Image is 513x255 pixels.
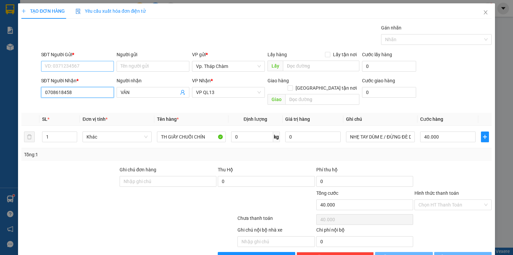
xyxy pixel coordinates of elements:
input: Ghi Chú [346,132,415,142]
div: SĐT Người Gửi [41,51,114,58]
th: Ghi chú [343,113,417,126]
input: VD: Bàn, Ghế [157,132,226,142]
span: Giao hàng [268,78,289,83]
span: VP Nhận [192,78,211,83]
div: Phí thu hộ [316,166,413,176]
span: VP QL13 [196,87,261,97]
input: Dọc đường [285,94,359,105]
span: Vp. Tháp Chàm [196,61,261,71]
input: Dọc đường [283,61,359,71]
label: Cước giao hàng [362,78,395,83]
input: Cước lấy hàng [362,61,416,72]
span: SL [42,116,47,122]
span: TẠO ĐƠN HÀNG [21,8,65,14]
div: VP gửi [192,51,265,58]
div: Chưa thanh toán [237,215,315,226]
button: Close [476,3,495,22]
span: plus [21,9,26,13]
span: Lấy hàng [268,52,287,57]
button: delete [24,132,35,142]
span: Đơn vị tính [82,116,108,122]
span: plus [481,134,489,140]
span: Thu Hộ [218,167,233,172]
input: 0 [285,132,341,142]
div: Người gửi [117,51,189,58]
div: Người nhận [117,77,189,84]
span: Lấy [268,61,283,71]
div: SĐT Người Nhận [41,77,114,84]
span: user-add [180,90,185,95]
span: close [483,10,488,15]
label: Gán nhãn [381,25,401,30]
label: Ghi chú đơn hàng [120,167,156,172]
span: Khác [87,132,147,142]
span: Tổng cước [316,190,338,196]
label: Cước lấy hàng [362,52,392,57]
div: Tổng: 1 [24,151,198,158]
span: Định lượng [243,116,267,122]
span: [GEOGRAPHIC_DATA] tận nơi [293,84,359,92]
input: Ghi chú đơn hàng [120,176,216,187]
button: plus [481,132,489,142]
span: kg [273,132,280,142]
input: Nhập ghi chú [237,236,315,247]
span: Yêu cầu xuất hóa đơn điện tử [75,8,146,14]
input: Cước giao hàng [362,87,416,98]
label: Hình thức thanh toán [414,190,459,196]
div: Chi phí nội bộ [316,226,413,236]
span: Giá trị hàng [285,116,310,122]
img: icon [75,9,81,14]
span: Cước hàng [420,116,443,122]
span: Lấy tận nơi [330,51,359,58]
div: Ghi chú nội bộ nhà xe [237,226,315,236]
span: Tên hàng [157,116,179,122]
span: Giao [268,94,285,105]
